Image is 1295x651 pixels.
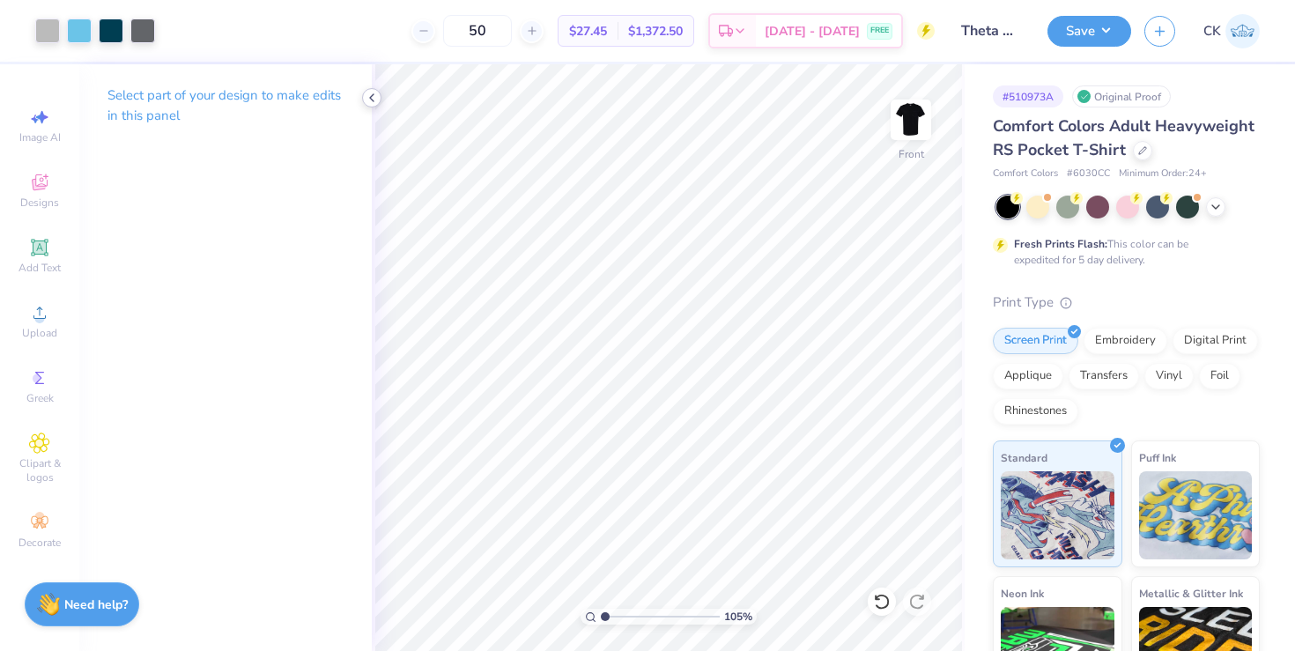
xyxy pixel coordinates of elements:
input: – – [443,15,512,47]
strong: Need help? [64,596,128,613]
div: Vinyl [1144,363,1194,389]
div: Applique [993,363,1063,389]
span: Metallic & Glitter Ink [1139,584,1243,603]
span: $27.45 [569,22,607,41]
img: Standard [1001,471,1114,559]
span: FREE [870,25,889,37]
p: Select part of your design to make edits in this panel [107,85,344,126]
span: Decorate [18,536,61,550]
img: Front [893,102,929,137]
button: Save [1047,16,1131,47]
strong: Fresh Prints Flash: [1014,237,1107,251]
span: Comfort Colors Adult Heavyweight RS Pocket T-Shirt [993,115,1254,160]
span: Upload [22,326,57,340]
span: Image AI [19,130,61,144]
span: Add Text [18,261,61,275]
div: Original Proof [1072,85,1171,107]
span: Designs [20,196,59,210]
div: Print Type [993,292,1260,313]
span: Greek [26,391,54,405]
div: Screen Print [993,328,1078,354]
span: Standard [1001,448,1047,467]
span: Clipart & logos [9,456,70,485]
span: 105 % [724,609,752,625]
span: CK [1203,21,1221,41]
span: # 6030CC [1067,166,1110,181]
div: # 510973A [993,85,1063,107]
a: CK [1203,14,1260,48]
img: Chris Kolbas [1225,14,1260,48]
span: Puff Ink [1139,448,1176,467]
span: $1,372.50 [628,22,683,41]
div: Transfers [1069,363,1139,389]
span: Neon Ink [1001,584,1044,603]
span: Comfort Colors [993,166,1058,181]
div: Digital Print [1173,328,1258,354]
div: Embroidery [1084,328,1167,354]
input: Untitled Design [948,13,1034,48]
span: [DATE] - [DATE] [765,22,860,41]
div: Rhinestones [993,398,1078,425]
div: Front [899,146,924,162]
div: This color can be expedited for 5 day delivery. [1014,236,1231,268]
img: Puff Ink [1139,471,1253,559]
span: Minimum Order: 24 + [1119,166,1207,181]
div: Foil [1199,363,1240,389]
